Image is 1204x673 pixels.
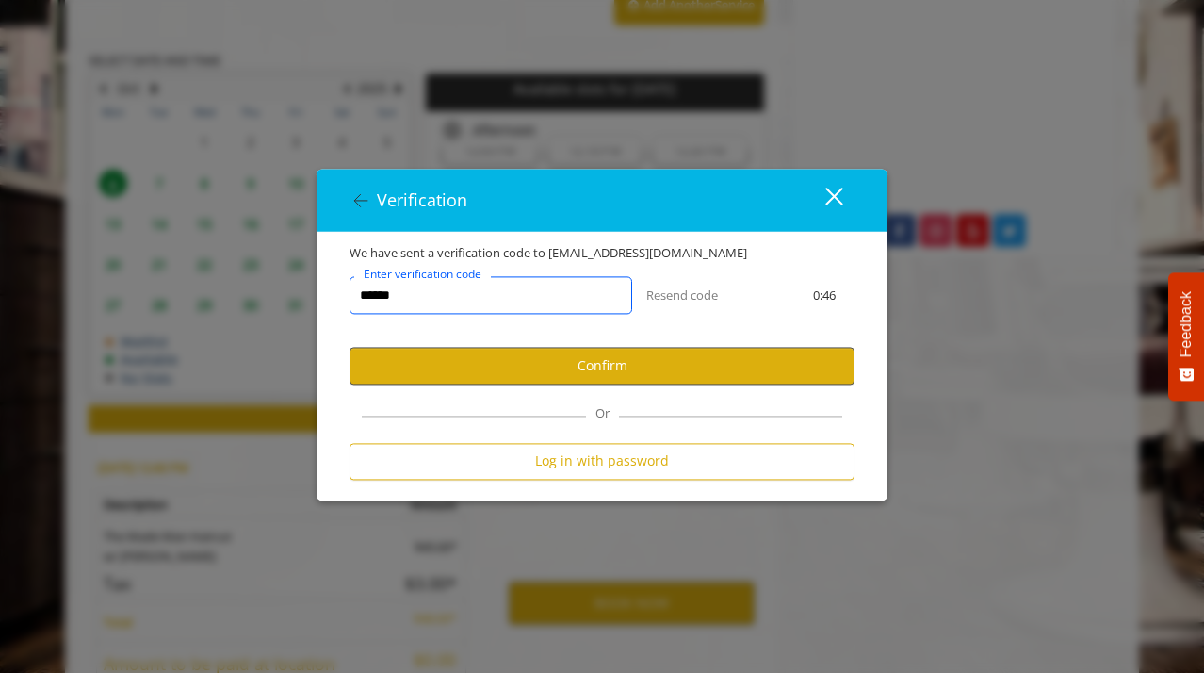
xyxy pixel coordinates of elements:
div: close dialog [804,186,841,214]
button: Feedback - Show survey [1168,272,1204,401]
div: We have sent a verification code to [EMAIL_ADDRESS][DOMAIN_NAME] [335,243,869,263]
button: Confirm [350,348,854,385]
button: Log in with password [350,443,854,480]
span: Verification [377,189,467,211]
button: close dialog [790,181,854,220]
button: Resend code [646,286,718,305]
span: Or [586,404,619,421]
span: Feedback [1178,291,1195,357]
label: Enter verification code [354,266,491,284]
div: 0:46 [780,286,869,305]
input: verificationCodeText [350,277,632,315]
